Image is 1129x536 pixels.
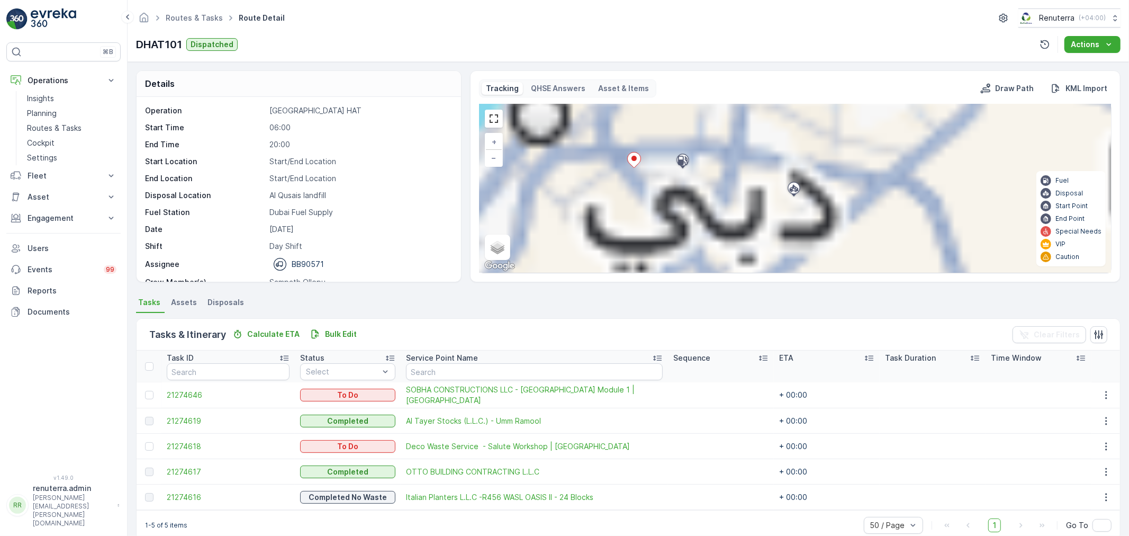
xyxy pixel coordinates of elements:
a: 21274646 [167,390,290,400]
span: 21274616 [167,492,290,503]
p: Time Window [991,353,1042,363]
img: logo_light-DOdMpM7g.png [31,8,76,30]
button: KML Import [1046,82,1112,95]
p: End Location [145,173,265,184]
span: Go To [1066,520,1088,531]
p: Cockpit [27,138,55,148]
a: OTTO BUILDING CONTRACTING L.L.C [406,467,663,477]
a: Zoom Out [486,150,502,166]
p: Clear Filters [1034,329,1080,340]
div: RR [9,497,26,514]
a: Al Tayer Stocks (L.L.C.) - Umm Ramool [406,416,663,426]
button: Clear Filters [1013,326,1086,343]
a: 21274619 [167,416,290,426]
p: Users [28,243,116,254]
button: Dispatched [186,38,238,51]
a: Users [6,238,121,259]
a: Reports [6,280,121,301]
p: Asset & Items [599,83,649,94]
p: Insights [27,93,54,104]
td: + 00:00 [774,485,880,510]
a: Routes & Tasks [166,13,223,22]
span: v 1.49.0 [6,475,121,481]
span: 21274618 [167,441,290,452]
p: Bulk Edit [325,329,357,340]
button: Completed No Waste [300,491,395,504]
p: Sequence [673,353,710,363]
p: Actions [1071,39,1099,50]
p: Reports [28,285,116,296]
td: + 00:00 [774,434,880,459]
p: Fuel Station [145,207,265,218]
button: Draw Path [976,82,1038,95]
p: To Do [337,441,358,452]
a: View Fullscreen [486,111,502,127]
button: Actions [1064,36,1121,53]
a: SOBHA CONSTRUCTIONS LLC - RIVERSIDE CRESCENT Module 1 | Ras Al Khor [406,385,663,406]
p: Start/End Location [269,156,450,167]
span: − [491,153,496,162]
p: Task Duration [885,353,936,363]
p: Sampath Ollepu [269,277,450,288]
p: Status [300,353,324,363]
button: Completed [300,466,395,478]
p: renuterra.admin [33,483,112,494]
img: Google [482,259,517,273]
p: Shift [145,241,265,252]
span: Disposals [207,297,244,308]
input: Search [406,363,663,380]
button: Calculate ETA [228,328,304,341]
input: Search [167,363,290,380]
span: Tasks [138,297,160,308]
td: + 00:00 [774,382,880,408]
p: Details [145,77,175,90]
p: Start Location [145,156,265,167]
p: Events [28,264,97,275]
p: Start Point [1055,202,1088,210]
a: Cockpit [23,136,121,150]
div: 0 [480,104,1111,273]
p: Dubai Fuel Supply [269,207,450,218]
p: 99 [106,265,114,274]
span: 21274617 [167,467,290,477]
td: + 00:00 [774,408,880,434]
a: Planning [23,106,121,121]
button: Operations [6,70,121,91]
p: Service Point Name [406,353,478,363]
p: Task ID [167,353,194,363]
a: Documents [6,301,121,323]
p: Date [145,224,265,235]
button: Asset [6,186,121,208]
p: Tasks & Itinerary [149,327,226,342]
a: Events99 [6,259,121,280]
p: Fleet [28,171,100,181]
p: Routes & Tasks [27,123,82,133]
div: Toggle Row Selected [145,442,153,451]
td: + 00:00 [774,459,880,485]
img: Screenshot_2024-07-26_at_13.33.01.png [1018,12,1035,24]
p: To Do [337,390,358,400]
p: Special Needs [1055,227,1101,236]
p: Dispatched [191,39,233,50]
a: Insights [23,91,121,106]
p: Day Shift [269,241,450,252]
a: Homepage [138,16,150,25]
p: Assignee [145,259,179,270]
p: Completed [327,467,368,477]
p: Settings [27,153,57,163]
p: DHAT101 [136,37,182,52]
button: Engagement [6,208,121,229]
div: Toggle Row Selected [145,391,153,399]
p: End Time [145,139,265,150]
span: Italian Planters L.L.C -R456 WASL OASIS II - 24 Blocks [406,492,663,503]
a: Layers [486,236,509,259]
p: [PERSON_NAME][EMAIL_ADDRESS][PERSON_NAME][DOMAIN_NAME] [33,494,112,528]
p: Completed No Waste [309,492,387,503]
p: 20:00 [269,139,450,150]
span: Route Detail [237,13,287,23]
a: Zoom In [486,134,502,150]
p: ETA [779,353,793,363]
